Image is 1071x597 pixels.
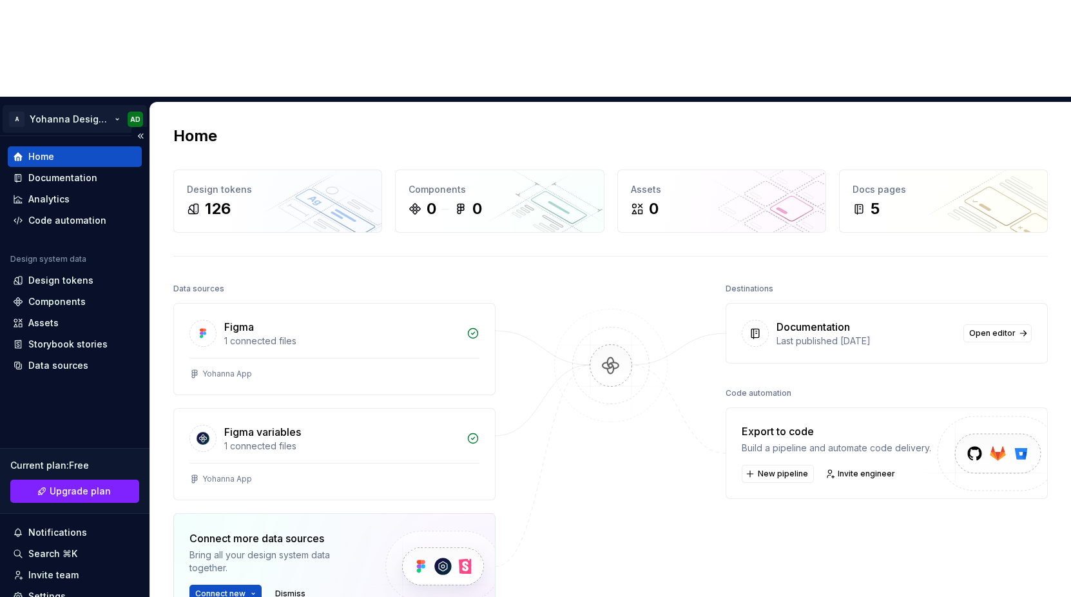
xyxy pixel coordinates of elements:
[8,189,142,210] a: Analytics
[8,146,142,167] a: Home
[28,569,79,582] div: Invite team
[8,334,142,355] a: Storybook stories
[742,442,931,455] div: Build a pipeline and automate code delivery.
[8,313,142,333] a: Assets
[649,199,659,219] div: 0
[427,199,436,219] div: 0
[28,171,97,184] div: Documentation
[8,543,142,564] button: Search ⌘K
[189,549,363,574] div: Bring all your design system data together.
[224,319,254,335] div: Figma
[969,328,1016,338] span: Open editor
[224,424,301,440] div: Figma variables
[8,355,142,376] a: Data sources
[8,270,142,291] a: Design tokens
[224,440,459,453] div: 1 connected files
[173,170,382,233] a: Design tokens126
[617,170,826,233] a: Assets0
[839,170,1048,233] a: Docs pages5
[202,369,252,379] div: Yohanna App
[28,317,59,329] div: Assets
[726,384,791,402] div: Code automation
[205,199,231,219] div: 126
[3,105,147,133] button: AYohanna Design SystemAD
[758,469,808,479] span: New pipeline
[777,335,956,347] div: Last published [DATE]
[131,127,150,145] button: Collapse sidebar
[30,113,112,126] div: Yohanna Design System
[963,324,1032,342] a: Open editor
[10,254,86,264] div: Design system data
[173,280,224,298] div: Data sources
[50,485,111,498] span: Upgrade plan
[8,210,142,231] a: Code automation
[187,183,369,196] div: Design tokens
[10,459,139,472] div: Current plan : Free
[8,168,142,188] a: Documentation
[28,547,77,560] div: Search ⌘K
[871,199,880,219] div: 5
[173,303,496,395] a: Figma1 connected filesYohanna App
[130,114,140,124] div: AD
[742,424,931,439] div: Export to code
[28,359,88,372] div: Data sources
[8,291,142,312] a: Components
[395,170,604,233] a: Components00
[631,183,813,196] div: Assets
[28,193,70,206] div: Analytics
[742,465,814,483] button: New pipeline
[853,183,1034,196] div: Docs pages
[224,335,459,347] div: 1 connected files
[28,214,106,227] div: Code automation
[8,522,142,543] button: Notifications
[409,183,590,196] div: Components
[838,469,895,479] span: Invite engineer
[173,408,496,500] a: Figma variables1 connected filesYohanna App
[28,274,93,287] div: Design tokens
[726,280,773,298] div: Destinations
[189,531,363,546] div: Connect more data sources
[822,465,901,483] a: Invite engineer
[8,565,142,585] a: Invite team
[10,480,139,503] a: Upgrade plan
[472,199,482,219] div: 0
[173,126,217,146] h2: Home
[9,112,24,127] div: A
[202,474,252,484] div: Yohanna App
[28,338,108,351] div: Storybook stories
[28,295,86,308] div: Components
[28,150,54,163] div: Home
[28,526,87,539] div: Notifications
[777,319,850,335] div: Documentation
